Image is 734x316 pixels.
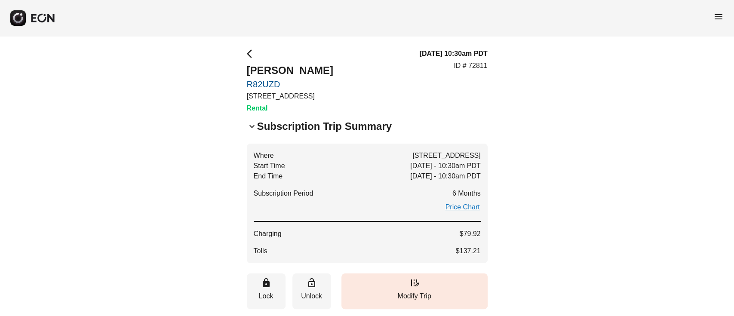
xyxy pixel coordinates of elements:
span: [STREET_ADDRESS] [412,150,480,161]
span: keyboard_arrow_down [247,121,257,132]
span: lock_open [307,278,317,288]
h3: [DATE] 10:30am PDT [420,49,488,59]
a: R82UZD [247,79,333,89]
span: edit_road [409,278,420,288]
button: Where[STREET_ADDRESS]Start Time[DATE] - 10:30am PDTEnd Time[DATE] - 10:30am PDTSubscription Perio... [247,144,488,263]
span: lock [261,278,271,288]
p: [STREET_ADDRESS] [247,91,333,101]
span: [DATE] - 10:30am PDT [410,171,480,181]
button: Modify Trip [341,273,488,309]
span: Tolls [254,246,267,256]
h2: [PERSON_NAME] [247,64,333,77]
p: Unlock [297,291,327,301]
span: arrow_back_ios [247,49,257,59]
h2: Subscription Trip Summary [257,120,392,133]
span: Subscription Period [254,188,313,199]
h3: Rental [247,103,333,114]
button: Unlock [292,273,331,309]
button: Lock [247,273,286,309]
span: $79.92 [460,229,481,239]
span: [DATE] - 10:30am PDT [410,161,480,171]
p: Lock [251,291,281,301]
p: ID # 72811 [454,61,487,71]
span: End Time [254,171,283,181]
a: Price Chart [444,202,480,212]
span: Where [254,150,274,161]
p: Modify Trip [346,291,483,301]
span: menu [713,12,724,22]
span: 6 Months [452,188,481,199]
span: Start Time [254,161,285,171]
span: $137.21 [456,246,481,256]
span: Charging [254,229,282,239]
